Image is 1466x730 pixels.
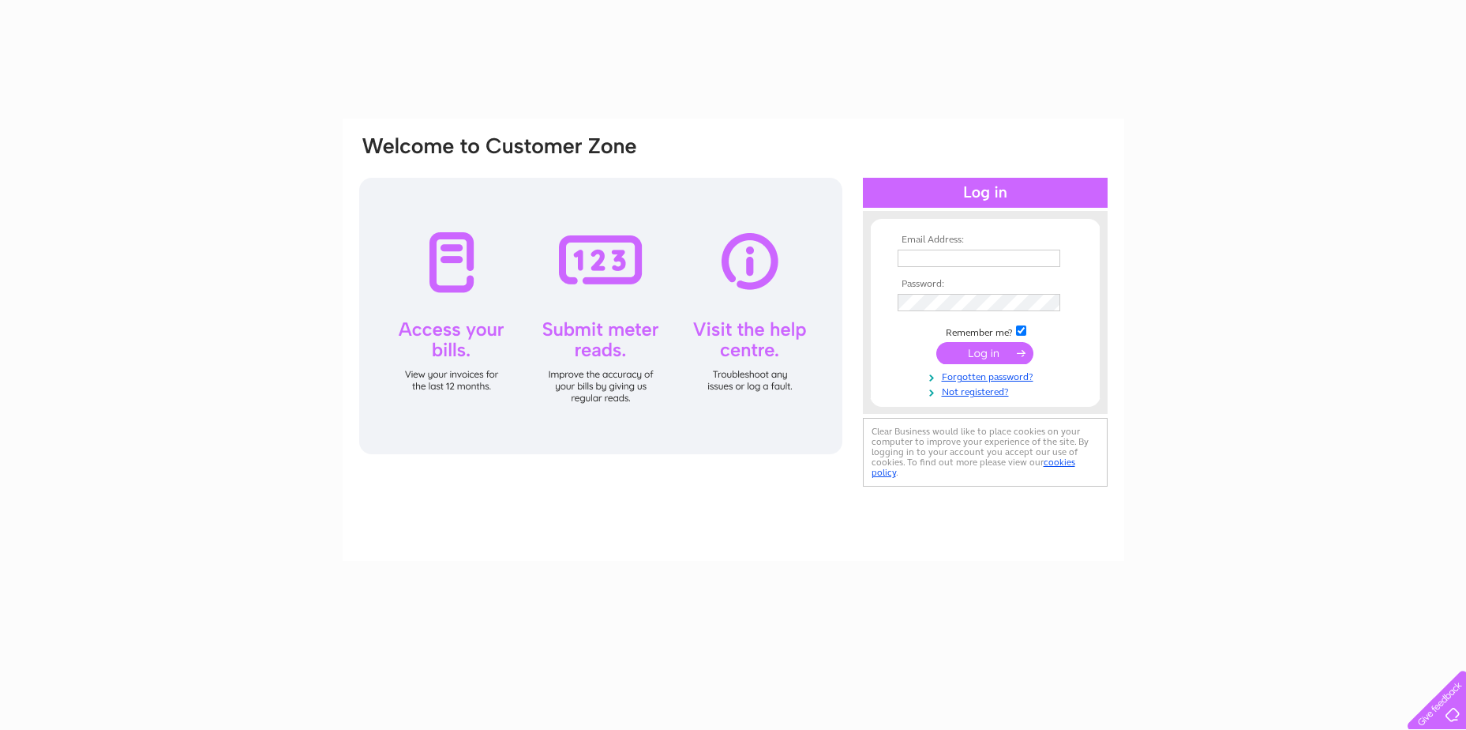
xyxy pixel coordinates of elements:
a: Forgotten password? [898,368,1077,383]
a: cookies policy [872,457,1075,478]
a: Not registered? [898,383,1077,398]
input: Submit [936,342,1033,364]
div: Clear Business would like to place cookies on your computer to improve your experience of the sit... [863,418,1108,487]
th: Email Address: [894,235,1077,246]
th: Password: [894,279,1077,290]
td: Remember me? [894,323,1077,339]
